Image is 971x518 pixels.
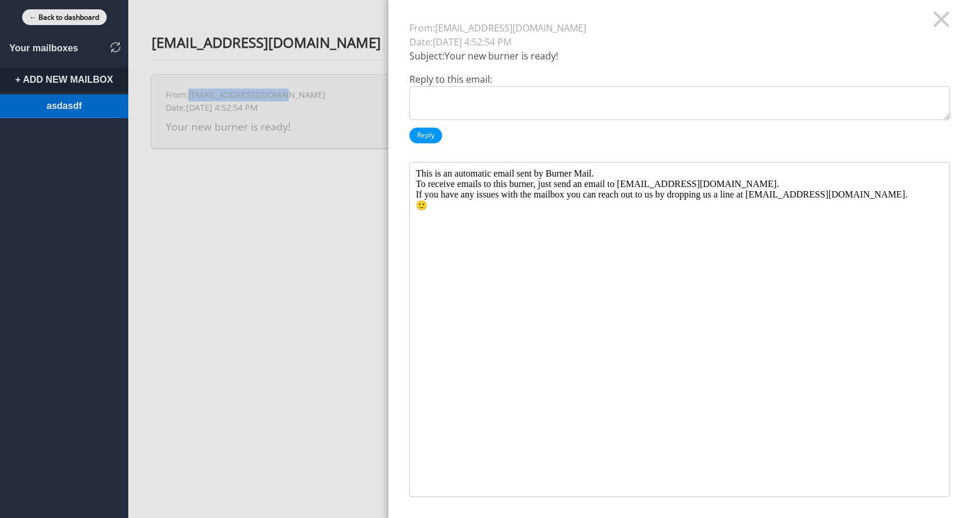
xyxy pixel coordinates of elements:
div: If you have any issues with the mailbox you can reach out to us by dropping us a line at [EMAIL_A... [5,26,532,36]
div: Subject: Your new burner is ready! [409,49,950,63]
div: This is an automatic email sent by Burner Mail. [5,5,532,15]
div: From: [EMAIL_ADDRESS][DOMAIN_NAME] [409,21,950,35]
button: Reply [409,128,442,143]
div: To receive emails to this burner, just send an email to [EMAIL_ADDRESS][DOMAIN_NAME]. [5,15,532,26]
label: Reply to this email: [409,73,492,86]
div: 🙂 [5,36,532,47]
div: Date: [DATE] 4:52:54 PM [409,35,950,49]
